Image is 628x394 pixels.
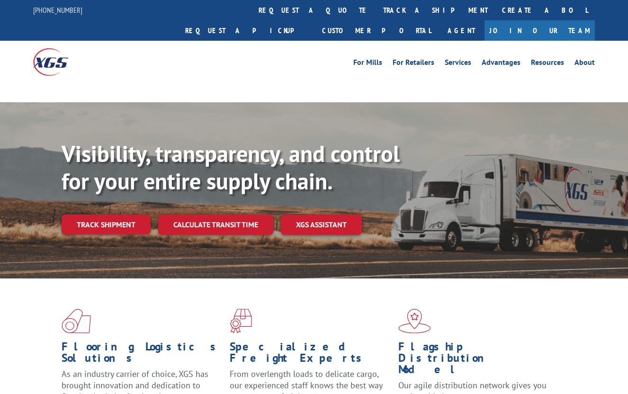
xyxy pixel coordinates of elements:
a: For Retailers [393,59,434,69]
a: Resources [531,59,564,69]
h1: Flooring Logistics Solutions [62,341,223,368]
a: Request a pickup [178,20,315,41]
a: Agent [438,20,484,41]
a: Track shipment [62,215,151,234]
b: Visibility, transparency, and control for your entire supply chain. [62,139,400,196]
img: xgs-icon-total-supply-chain-intelligence-red [62,309,91,333]
h1: Flagship Distribution Model [398,341,559,380]
a: About [574,59,595,69]
a: For Mills [353,59,382,69]
a: Calculate transit time [158,215,273,235]
img: xgs-icon-flagship-distribution-model-red [398,309,431,333]
img: xgs-icon-focused-on-flooring-red [230,309,252,333]
a: Services [445,59,471,69]
a: Advantages [482,59,520,69]
a: Customer Portal [315,20,438,41]
h1: Specialized Freight Experts [230,341,391,368]
a: XGS ASSISTANT [281,215,362,235]
a: Join Our Team [484,20,595,41]
a: [PHONE_NUMBER] [33,5,82,15]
